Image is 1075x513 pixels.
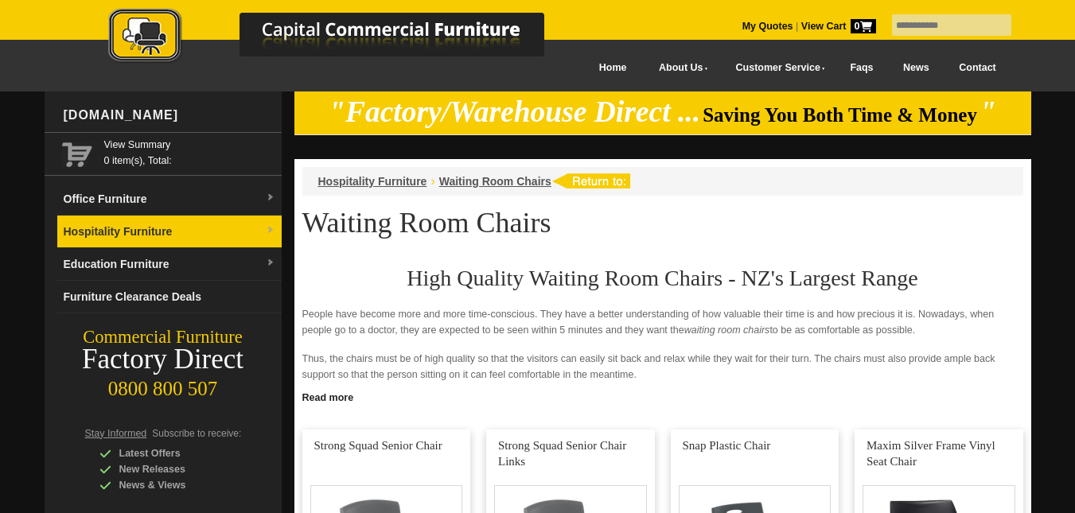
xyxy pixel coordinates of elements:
a: News [888,50,944,86]
span: 0 [851,19,876,33]
span: Stay Informed [85,428,147,439]
img: return to [551,173,630,188]
span: Saving You Both Time & Money [703,104,977,126]
span: 0 item(s), Total: [104,137,275,166]
a: Hospitality Furniture [318,175,427,188]
a: Contact [944,50,1011,86]
em: waiting room chairs [684,325,770,336]
a: Click to read more [294,386,1031,406]
img: dropdown [266,193,275,203]
strong: View Cart [801,21,876,32]
a: About Us [641,50,718,86]
a: Office Furnituredropdown [57,183,282,216]
p: People have become more and more time-conscious. They have a better understanding of how valuable... [302,306,1023,338]
div: [DOMAIN_NAME] [57,91,282,139]
a: Waiting Room Chairs [439,175,551,188]
a: Faqs [835,50,889,86]
p: Thus, the chairs must be of high quality so that the visitors can easily sit back and relax while... [302,351,1023,383]
em: "Factory/Warehouse Direct ... [329,95,700,128]
a: Hospitality Furnituredropdown [57,216,282,248]
a: Furniture Clearance Deals [57,281,282,313]
h1: Waiting Room Chairs [302,208,1023,238]
img: dropdown [266,258,275,268]
h2: High Quality Waiting Room Chairs - NZ's Largest Range [302,266,1023,290]
img: Capital Commercial Furniture Logo [64,8,621,66]
a: My Quotes [742,21,793,32]
div: New Releases [99,461,251,477]
div: Factory Direct [45,348,282,371]
div: Latest Offers [99,445,251,461]
a: View Summary [104,137,275,153]
div: 0800 800 507 [45,370,282,400]
em: " [980,95,996,128]
span: Subscribe to receive: [152,428,241,439]
div: News & Views [99,477,251,493]
img: dropdown [266,226,275,235]
a: Customer Service [718,50,835,86]
li: › [430,173,434,189]
a: Education Furnituredropdown [57,248,282,281]
a: View Cart0 [798,21,875,32]
a: Capital Commercial Furniture Logo [64,8,621,71]
div: Commercial Furniture [45,326,282,348]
